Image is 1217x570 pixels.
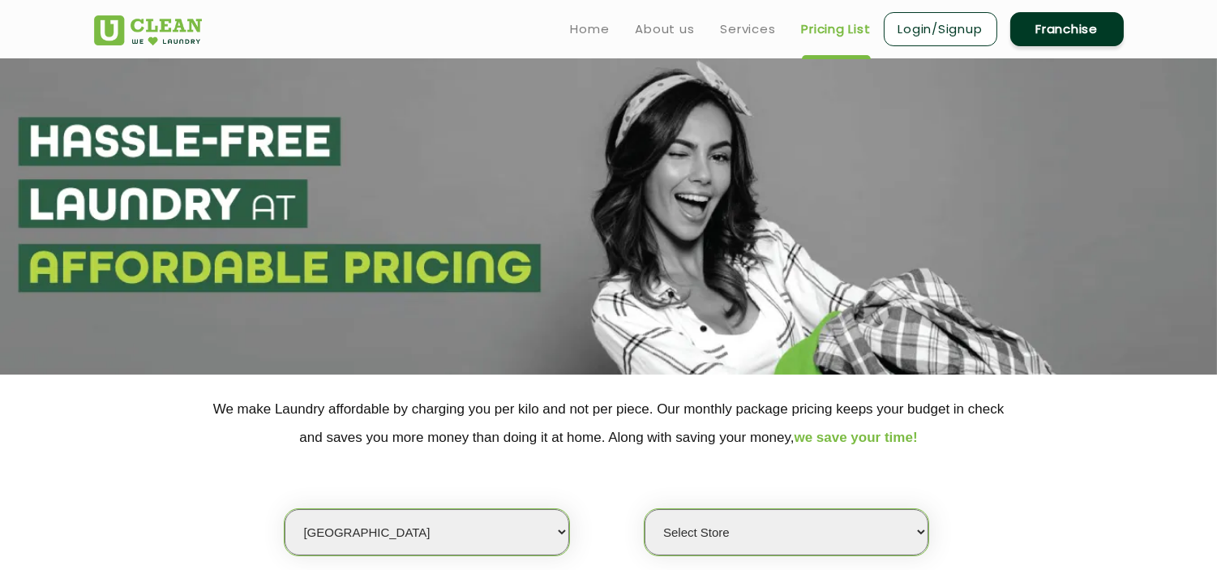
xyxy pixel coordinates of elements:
[721,19,776,39] a: Services
[802,19,871,39] a: Pricing List
[94,395,1124,452] p: We make Laundry affordable by charging you per kilo and not per piece. Our monthly package pricin...
[636,19,695,39] a: About us
[94,15,202,45] img: UClean Laundry and Dry Cleaning
[795,430,918,445] span: we save your time!
[571,19,610,39] a: Home
[1010,12,1124,46] a: Franchise
[884,12,997,46] a: Login/Signup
